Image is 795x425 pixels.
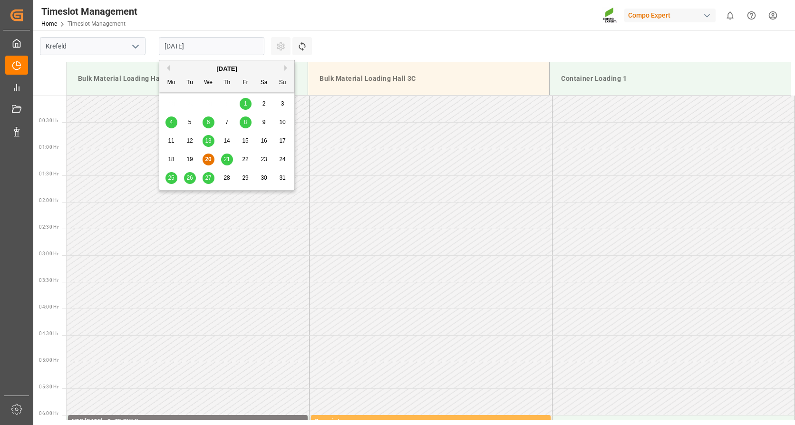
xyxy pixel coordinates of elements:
div: Choose Sunday, August 3rd, 2025 [277,98,289,110]
button: show 0 new notifications [719,5,741,26]
div: Choose Monday, August 11th, 2025 [165,135,177,147]
span: 2 [262,100,266,107]
div: Choose Saturday, August 16th, 2025 [258,135,270,147]
div: Choose Friday, August 15th, 2025 [240,135,252,147]
div: Choose Friday, August 1st, 2025 [240,98,252,110]
div: Choose Saturday, August 9th, 2025 [258,116,270,128]
div: Choose Tuesday, August 26th, 2025 [184,172,196,184]
input: Type to search/select [40,37,145,55]
div: Th [221,77,233,89]
div: Bulk Material Loading Hall 1 [74,70,300,87]
span: 05:00 Hr [39,357,58,363]
span: 02:00 Hr [39,198,58,203]
div: Choose Monday, August 25th, 2025 [165,172,177,184]
span: 15 [242,137,248,144]
button: Help Center [741,5,762,26]
span: 31 [279,174,285,181]
div: Choose Thursday, August 28th, 2025 [221,172,233,184]
span: 26 [186,174,193,181]
span: 06:00 Hr [39,411,58,416]
div: Choose Sunday, August 17th, 2025 [277,135,289,147]
span: 04:30 Hr [39,331,58,336]
button: open menu [128,39,142,54]
div: Choose Thursday, August 21st, 2025 [221,154,233,165]
div: Sa [258,77,270,89]
span: 25 [168,174,174,181]
div: Choose Wednesday, August 27th, 2025 [203,172,214,184]
span: 19 [186,156,193,163]
div: Choose Sunday, August 10th, 2025 [277,116,289,128]
a: Home [41,20,57,27]
span: 04:00 Hr [39,304,58,309]
div: Choose Friday, August 8th, 2025 [240,116,252,128]
div: Choose Tuesday, August 19th, 2025 [184,154,196,165]
div: Choose Thursday, August 14th, 2025 [221,135,233,147]
span: 29 [242,174,248,181]
span: 5 [188,119,192,126]
span: 01:30 Hr [39,171,58,176]
button: Next Month [284,65,290,71]
span: 6 [207,119,210,126]
div: Choose Sunday, August 24th, 2025 [277,154,289,165]
span: 00:30 Hr [39,118,58,123]
div: We [203,77,214,89]
div: Compo Expert [624,9,716,22]
span: 17 [279,137,285,144]
div: Timeslot Management [41,4,137,19]
span: 7 [225,119,229,126]
div: Choose Wednesday, August 6th, 2025 [203,116,214,128]
div: Choose Sunday, August 31st, 2025 [277,172,289,184]
span: 12 [186,137,193,144]
span: 03:00 Hr [39,251,58,256]
div: Choose Wednesday, August 13th, 2025 [203,135,214,147]
span: 18 [168,156,174,163]
span: 16 [261,137,267,144]
div: Choose Tuesday, August 5th, 2025 [184,116,196,128]
div: Choose Monday, August 4th, 2025 [165,116,177,128]
span: 03:30 Hr [39,278,58,283]
div: month 2025-08 [162,95,292,187]
span: 01:00 Hr [39,145,58,150]
div: Container Loading 1 [557,70,783,87]
div: Mo [165,77,177,89]
input: DD.MM.YYYY [159,37,264,55]
button: Compo Expert [624,6,719,24]
span: 13 [205,137,211,144]
img: Screenshot%202023-09-29%20at%2010.02.21.png_1712312052.png [602,7,618,24]
div: Choose Saturday, August 30th, 2025 [258,172,270,184]
span: 30 [261,174,267,181]
div: Fr [240,77,252,89]
span: 27 [205,174,211,181]
span: 28 [223,174,230,181]
div: Su [277,77,289,89]
span: 20 [205,156,211,163]
span: 24 [279,156,285,163]
div: Choose Tuesday, August 12th, 2025 [184,135,196,147]
span: 02:30 Hr [39,224,58,230]
span: 05:30 Hr [39,384,58,389]
div: Choose Saturday, August 2nd, 2025 [258,98,270,110]
span: 21 [223,156,230,163]
span: 3 [281,100,284,107]
div: Choose Thursday, August 7th, 2025 [221,116,233,128]
span: 22 [242,156,248,163]
div: Choose Wednesday, August 20th, 2025 [203,154,214,165]
span: 8 [244,119,247,126]
span: 4 [170,119,173,126]
span: 11 [168,137,174,144]
div: Tu [184,77,196,89]
span: 9 [262,119,266,126]
span: 23 [261,156,267,163]
div: [DATE] [159,64,294,74]
div: Bulk Material Loading Hall 3C [316,70,542,87]
div: Choose Friday, August 29th, 2025 [240,172,252,184]
button: Previous Month [164,65,170,71]
div: Choose Friday, August 22nd, 2025 [240,154,252,165]
span: 14 [223,137,230,144]
span: 1 [244,100,247,107]
span: 10 [279,119,285,126]
div: Choose Monday, August 18th, 2025 [165,154,177,165]
div: Choose Saturday, August 23rd, 2025 [258,154,270,165]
